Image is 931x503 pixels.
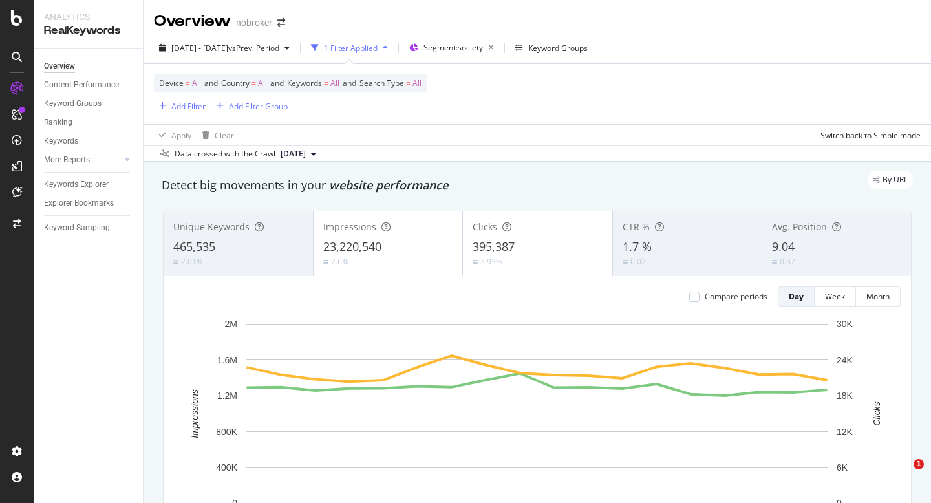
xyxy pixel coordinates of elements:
a: More Reports [44,153,121,167]
span: = [406,78,411,89]
a: Keywords [44,134,134,148]
span: Avg. Position [772,220,827,233]
span: 9.04 [772,239,795,254]
text: 24K [837,355,853,365]
a: Overview [44,59,134,73]
div: 1 Filter Applied [324,43,378,54]
img: Equal [323,260,328,264]
span: vs Prev. Period [228,43,279,54]
div: Explorer Bookmarks [44,197,114,210]
text: 12K [837,427,853,437]
a: Explorer Bookmarks [44,197,134,210]
div: Content Performance [44,78,119,92]
text: 800K [216,427,237,437]
div: arrow-right-arrow-left [277,18,285,27]
img: Equal [473,260,478,264]
span: All [258,74,267,92]
button: Clear [197,125,234,145]
button: Apply [154,125,191,145]
div: 2.01% [181,256,203,267]
span: By URL [883,176,908,184]
div: Add Filter Group [229,101,288,112]
span: Country [221,78,250,89]
a: Keyword Groups [44,97,134,111]
div: Keywords [44,134,78,148]
span: 2025 Sep. 1st [281,148,306,160]
span: All [192,74,201,92]
span: = [186,78,190,89]
div: Apply [171,130,191,141]
button: Day [778,286,815,307]
div: RealKeywords [44,23,133,38]
div: Overview [44,59,75,73]
button: Week [815,286,856,307]
div: More Reports [44,153,90,167]
button: Add Filter [154,98,206,114]
img: Equal [173,260,178,264]
button: 1 Filter Applied [306,37,393,58]
div: Data crossed with the Crawl [175,148,275,160]
a: Content Performance [44,78,134,92]
span: 395,387 [473,239,515,254]
span: CTR % [623,220,650,233]
button: Month [856,286,901,307]
div: 0.37 [780,256,795,267]
span: Search Type [359,78,404,89]
text: Clicks [872,401,882,425]
span: = [251,78,256,89]
button: Add Filter Group [211,98,288,114]
span: Clicks [473,220,497,233]
div: legacy label [868,171,913,189]
img: Equal [772,260,777,264]
text: 2M [225,319,237,329]
div: Day [789,291,804,302]
div: Keyword Sampling [44,221,110,235]
a: Ranking [44,116,134,129]
span: 23,220,540 [323,239,381,254]
div: Keywords Explorer [44,178,109,191]
div: Ranking [44,116,72,129]
span: = [324,78,328,89]
button: Keyword Groups [510,37,593,58]
span: Impressions [323,220,376,233]
a: Keywords Explorer [44,178,134,191]
span: and [343,78,356,89]
span: Segment: society [423,42,483,53]
span: and [204,78,218,89]
div: Clear [215,130,234,141]
div: 3.93% [480,256,502,267]
span: [DATE] - [DATE] [171,43,228,54]
button: [DATE] - [DATE]vsPrev. Period [154,37,295,58]
div: 0.02 [630,256,646,267]
span: Unique Keywords [173,220,250,233]
span: Device [159,78,184,89]
span: 1 [914,459,924,469]
div: 2.6% [331,256,348,267]
text: 400K [216,462,237,473]
text: 18K [837,391,853,401]
span: All [330,74,339,92]
div: nobroker [236,16,272,29]
span: Keywords [287,78,322,89]
div: Month [866,291,890,302]
text: 1.2M [217,391,237,401]
span: All [412,74,422,92]
text: Impressions [189,389,200,438]
div: Keyword Groups [44,97,102,111]
a: Keyword Sampling [44,221,134,235]
button: Switch back to Simple mode [815,125,921,145]
div: Switch back to Simple mode [820,130,921,141]
text: 6K [837,462,848,473]
span: and [270,78,284,89]
span: 1.7 % [623,239,652,254]
button: Segment:society [404,37,499,58]
iframe: Intercom live chat [887,459,918,490]
div: Overview [154,10,231,32]
text: 1.6M [217,355,237,365]
div: Keyword Groups [528,43,588,54]
div: Compare periods [705,291,767,302]
div: Add Filter [171,101,206,112]
button: [DATE] [275,146,321,162]
text: 30K [837,319,853,329]
span: 465,535 [173,239,215,254]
